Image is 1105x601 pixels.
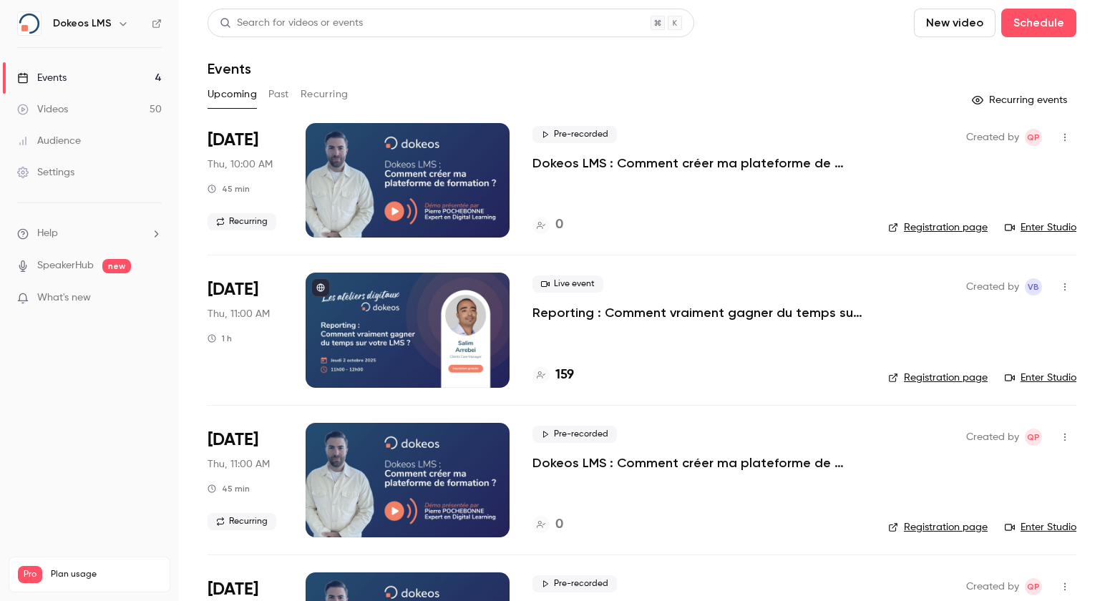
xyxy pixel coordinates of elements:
span: Thu, 11:00 AM [208,457,270,471]
span: Recurring [208,213,276,230]
span: Pro [18,566,42,583]
img: Dokeos LMS [18,12,41,35]
a: Enter Studio [1005,520,1076,534]
button: Recurring events [965,89,1076,112]
div: 45 min [208,483,250,494]
span: Created by [966,578,1019,595]
span: Pre-recorded [532,575,617,592]
a: SpeakerHub [37,258,94,273]
span: Help [37,226,58,241]
span: [DATE] [208,578,258,601]
div: Oct 2 Thu, 11:00 AM (Europe/Paris) [208,273,283,387]
span: Pre-recorded [532,126,617,143]
span: Vasileos Beck [1025,278,1042,295]
button: New video [914,9,996,37]
span: Quentin partenaires@dokeos.com [1025,129,1042,146]
h4: 0 [555,215,563,235]
div: Videos [17,102,68,117]
span: Qp [1027,129,1040,146]
a: 0 [532,215,563,235]
a: 0 [532,515,563,534]
div: Events [17,71,67,85]
div: Oct 9 Thu, 11:00 AM (Europe/Paris) [208,423,283,537]
span: new [102,259,131,273]
div: Audience [17,134,81,148]
a: Dokeos LMS : Comment créer ma plateforme de formation ? [532,454,865,471]
span: Qp [1027,578,1040,595]
span: [DATE] [208,429,258,451]
div: Search for videos or events [220,16,363,31]
button: Schedule [1001,9,1076,37]
a: Registration page [888,220,988,235]
button: Recurring [301,83,349,106]
a: Reporting : Comment vraiment gagner du temps sur votre LMS ? [532,304,865,321]
div: 45 min [208,183,250,195]
h6: Dokeos LMS [53,16,112,31]
span: [DATE] [208,129,258,152]
h1: Events [208,60,251,77]
div: Settings [17,165,74,180]
span: Created by [966,429,1019,446]
a: 159 [532,366,574,385]
a: Dokeos LMS : Comment créer ma plateforme de formation ? [532,155,865,172]
span: Qp [1027,429,1040,446]
span: Live event [532,275,603,293]
li: help-dropdown-opener [17,226,162,241]
span: Quentin partenaires@dokeos.com [1025,429,1042,446]
h4: 0 [555,515,563,534]
button: Past [268,83,289,106]
a: Registration page [888,371,988,385]
span: Quentin partenaires@dokeos.com [1025,578,1042,595]
span: Recurring [208,513,276,530]
button: Upcoming [208,83,257,106]
span: What's new [37,290,91,306]
a: Enter Studio [1005,371,1076,385]
div: Oct 2 Thu, 10:00 AM (Europe/Paris) [208,123,283,238]
h4: 159 [555,366,574,385]
span: Plan usage [51,569,161,580]
span: Created by [966,129,1019,146]
span: Created by [966,278,1019,295]
span: Pre-recorded [532,426,617,443]
span: [DATE] [208,278,258,301]
span: Thu, 11:00 AM [208,307,270,321]
div: 1 h [208,333,232,344]
a: Enter Studio [1005,220,1076,235]
span: Thu, 10:00 AM [208,157,273,172]
span: VB [1028,278,1039,295]
a: Registration page [888,520,988,534]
